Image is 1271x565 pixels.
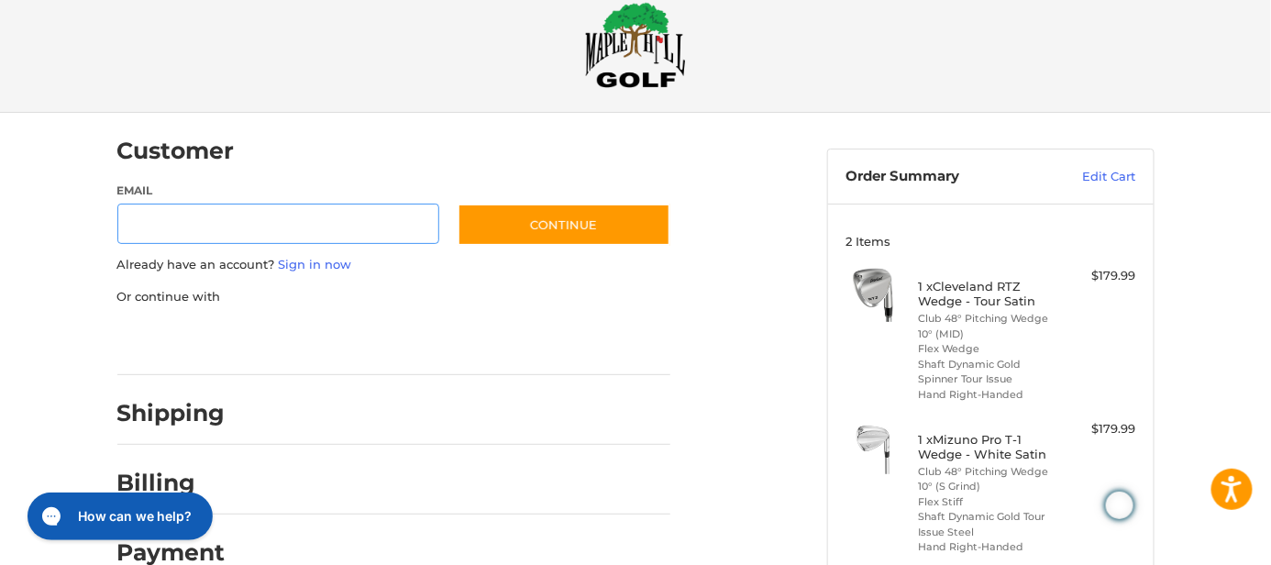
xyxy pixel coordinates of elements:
[117,469,225,497] h2: Billing
[918,494,1058,510] li: Flex Stiff
[458,204,670,246] button: Continue
[845,168,1043,186] h3: Order Summary
[1043,168,1135,186] a: Edit Cart
[1063,420,1135,438] div: $179.99
[117,183,440,199] label: Email
[918,387,1058,403] li: Hand Right-Handed
[918,432,1058,462] h4: 1 x Mizuno Pro T-1 Wedge - White Satin
[1063,267,1135,285] div: $179.99
[117,399,226,427] h2: Shipping
[117,137,235,165] h2: Customer
[918,311,1058,341] li: Club 48° Pitching Wedge 10° (MID)
[117,256,670,274] p: Already have an account?
[918,357,1058,387] li: Shaft Dynamic Gold Spinner Tour Issue
[279,257,352,271] a: Sign in now
[585,2,686,88] img: Maple Hill Golf
[267,324,404,357] iframe: PayPal-paylater
[422,324,559,357] iframe: PayPal-venmo
[18,486,218,547] iframe: Gorgias live chat messenger
[918,341,1058,357] li: Flex Wedge
[918,464,1058,494] li: Club 48° Pitching Wedge 10° (S Grind)
[117,288,670,306] p: Or continue with
[918,509,1058,539] li: Shaft Dynamic Gold Tour Issue Steel
[111,324,249,357] iframe: PayPal-paypal
[845,234,1135,249] h3: 2 Items
[918,279,1058,309] h4: 1 x Cleveland RTZ Wedge - Tour Satin
[918,539,1058,555] li: Hand Right-Handed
